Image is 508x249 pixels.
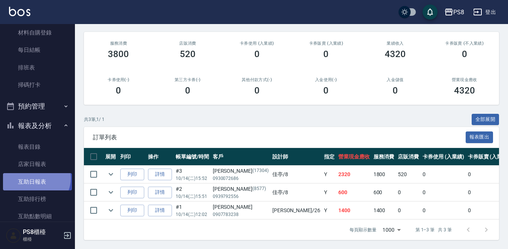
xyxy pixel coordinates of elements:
[93,134,466,141] span: 訂單列表
[116,85,121,96] h3: 0
[84,116,105,123] p: 共 3 筆, 1 / 1
[270,166,322,183] td: 佳亭 /8
[213,211,269,218] p: 0907783238
[148,187,172,198] a: 詳情
[300,77,352,82] h2: 入金使用(-)
[421,184,466,201] td: 0
[103,148,118,166] th: 展開
[105,187,117,198] button: expand row
[174,148,211,166] th: 帳單編號/時間
[336,184,372,201] td: 600
[9,7,30,16] img: Logo
[120,205,144,216] button: 列印
[396,166,421,183] td: 520
[23,236,61,243] p: 櫃檯
[421,202,466,219] td: 0
[176,211,209,218] p: 10/14 (二) 12:02
[439,41,490,46] h2: 卡券販賣 (不入業績)
[213,167,269,175] div: [PERSON_NAME]
[350,226,377,233] p: 每頁顯示數量
[441,5,467,20] button: PS8
[120,169,144,180] button: 列印
[213,203,269,211] div: [PERSON_NAME]
[415,226,452,233] p: 第 1–3 筆 共 3 筆
[421,166,466,183] td: 0
[336,166,372,183] td: 2320
[270,184,322,201] td: 佳亭 /8
[3,116,72,136] button: 報表及分析
[3,190,72,208] a: 互助排行榜
[372,202,396,219] td: 1400
[466,133,493,140] a: 報表匯出
[211,148,270,166] th: 客戶
[385,49,406,59] h3: 4320
[396,184,421,201] td: 0
[3,138,72,155] a: 報表目錄
[213,193,269,200] p: 0939792556
[439,77,490,82] h2: 營業現金應收
[270,202,322,219] td: [PERSON_NAME] /26
[3,97,72,116] button: 預約管理
[118,148,146,166] th: 列印
[148,205,172,216] a: 詳情
[213,185,269,193] div: [PERSON_NAME]
[462,49,467,59] h3: 0
[300,41,352,46] h2: 卡券販賣 (入業績)
[3,173,72,190] a: 互助日報表
[322,184,336,201] td: Y
[336,202,372,219] td: 1400
[231,41,282,46] h2: 卡券使用 (入業績)
[23,228,61,236] h5: PS8櫃檯
[323,49,329,59] h3: 0
[454,85,475,96] h3: 4320
[423,5,438,20] button: save
[322,148,336,166] th: 指定
[396,148,421,166] th: 店販消費
[174,166,211,183] td: #3
[180,49,196,59] h3: 520
[213,175,269,182] p: 0930072686
[231,77,282,82] h2: 其他付款方式(-)
[393,85,398,96] h3: 0
[253,167,269,175] p: (17304)
[3,59,72,76] a: 排班表
[3,208,72,225] a: 互助點數明細
[3,41,72,59] a: 每日結帳
[270,148,322,166] th: 設計師
[176,175,209,182] p: 10/14 (二) 15:52
[176,193,209,200] p: 10/14 (二) 15:51
[174,184,211,201] td: #2
[372,148,396,166] th: 服務消費
[370,77,421,82] h2: 入金儲值
[322,202,336,219] td: Y
[453,8,464,17] div: PS8
[105,205,117,216] button: expand row
[108,49,129,59] h3: 3800
[380,220,403,240] div: 1000
[93,41,144,46] h3: 服務消費
[372,166,396,183] td: 1800
[105,169,117,180] button: expand row
[148,169,172,180] a: 詳情
[3,24,72,41] a: 材料自購登錄
[6,228,21,243] img: Person
[372,184,396,201] td: 600
[120,187,144,198] button: 列印
[421,148,466,166] th: 卡券使用 (入業績)
[93,77,144,82] h2: 卡券使用(-)
[472,114,499,125] button: 全部展開
[254,49,260,59] h3: 0
[162,41,214,46] h2: 店販消費
[466,131,493,143] button: 報表匯出
[322,166,336,183] td: Y
[253,185,266,193] p: (8577)
[3,155,72,173] a: 店家日報表
[185,85,190,96] h3: 0
[323,85,329,96] h3: 0
[370,41,421,46] h2: 業績收入
[162,77,214,82] h2: 第三方卡券(-)
[336,148,372,166] th: 營業現金應收
[396,202,421,219] td: 0
[146,148,174,166] th: 操作
[174,202,211,219] td: #1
